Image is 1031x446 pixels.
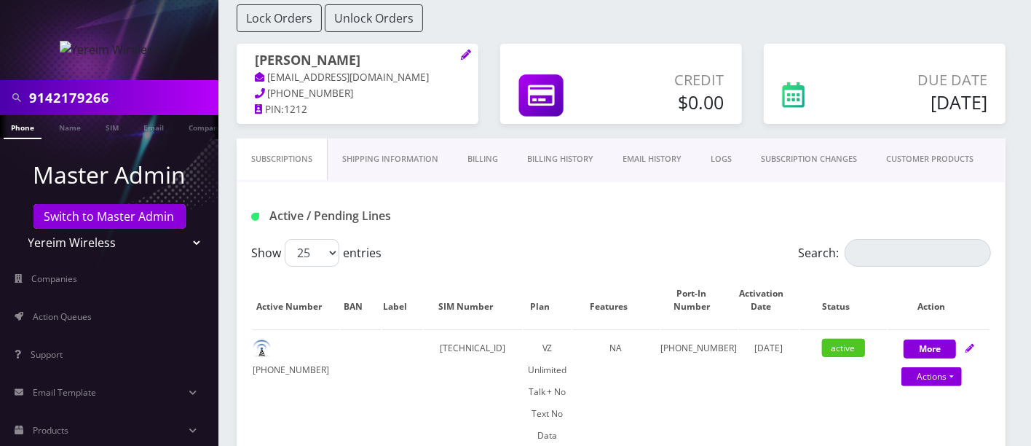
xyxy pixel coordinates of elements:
img: Yereim Wireless [60,41,159,58]
a: Email [136,115,171,138]
h5: [DATE] [858,91,987,113]
th: BAN: activate to sort column ascending [341,273,381,328]
a: LOGS [696,138,746,180]
a: Phone [4,115,42,139]
span: active [822,339,865,357]
span: Email Template [33,386,96,399]
input: Search: [845,239,991,267]
span: 1212 [284,103,307,116]
button: Lock Orders [237,4,322,32]
a: CUSTOMER PRODUCTS [872,138,988,180]
a: Name [52,115,88,138]
a: Company [181,115,230,138]
th: Features: activate to sort column ascending [572,273,659,328]
button: Unlock Orders [325,4,423,32]
p: Credit [613,69,724,91]
img: Active / Pending Lines [251,213,259,221]
h1: Active / Pending Lines [251,209,483,223]
a: Billing History [513,138,608,180]
span: Action Queues [33,310,92,323]
label: Show entries [251,239,382,267]
th: Activation Date: activate to sort column ascending [739,273,799,328]
a: SIM [98,115,126,138]
th: Action: activate to sort column ascending [888,273,989,328]
th: Status: activate to sort column ascending [800,273,887,328]
a: SUBSCRIPTION CHANGES [746,138,872,180]
a: Subscriptions [237,138,328,180]
a: Switch to Master Admin [33,204,186,229]
th: Label: activate to sort column ascending [382,273,422,328]
span: Support [31,348,63,361]
span: Products [33,424,68,437]
label: Search: [798,239,991,267]
img: default.png [253,340,271,358]
button: More [904,340,956,359]
a: EMAIL HISTORY [608,138,696,180]
a: Billing [453,138,513,180]
th: Port-In Number: activate to sort column ascending [661,273,738,328]
select: Showentries [285,239,339,267]
input: Search in Company [29,84,215,111]
a: Actions [901,367,962,386]
a: [EMAIL_ADDRESS][DOMAIN_NAME] [255,71,430,85]
h1: [PERSON_NAME] [255,52,460,70]
a: Shipping Information [328,138,453,180]
span: [DATE] [754,342,783,354]
h5: $0.00 [613,91,724,113]
span: Companies [32,273,78,285]
th: SIM Number: activate to sort column ascending [424,273,522,328]
a: PIN: [255,103,284,117]
span: [PHONE_NUMBER] [268,87,354,100]
p: Due Date [858,69,987,91]
th: Active Number: activate to sort column ascending [253,273,339,328]
th: Plan: activate to sort column ascending [524,273,571,328]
